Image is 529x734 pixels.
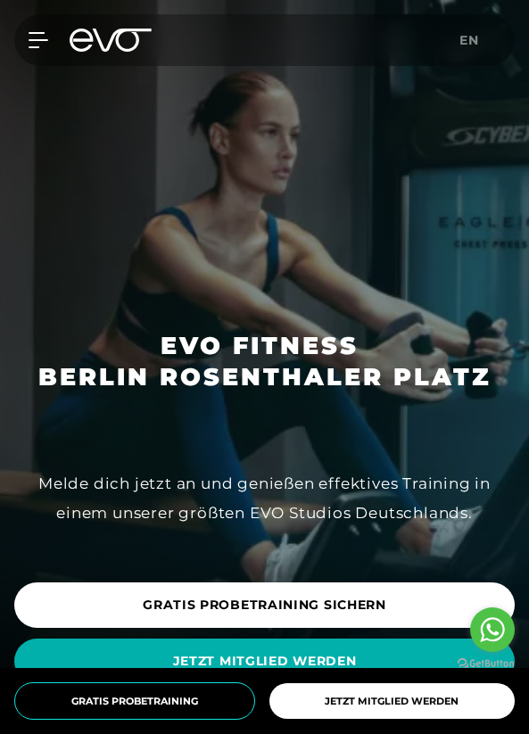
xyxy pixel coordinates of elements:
[459,30,490,51] a: en
[14,633,515,689] a: JETZT MITGLIED WERDEN
[285,694,500,709] span: Jetzt Mitglied werden
[14,682,255,721] a: Gratis Probetraining
[459,32,479,48] span: en
[14,577,515,633] a: GRATIS PROBETRAINING SICHERN
[36,652,493,671] span: JETZT MITGLIED WERDEN
[470,607,515,652] a: Go to whatsapp
[38,330,492,392] h1: EVO FITNESS BERLIN ROSENTHALER PLATZ
[31,694,238,709] span: Gratis Probetraining
[14,469,515,527] div: Melde dich jetzt an und genießen effektives Training in einem unserer größten EVO Studios Deutsch...
[269,683,516,720] a: Jetzt Mitglied werden
[36,596,493,614] span: GRATIS PROBETRAINING SICHERN
[458,658,515,668] a: Go to GetButton.io website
